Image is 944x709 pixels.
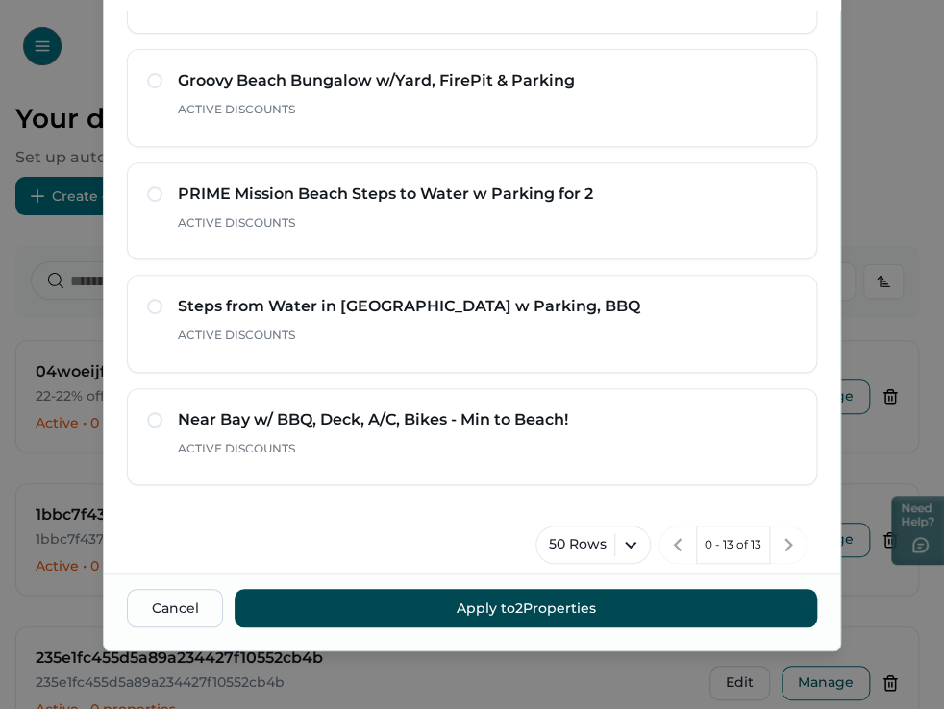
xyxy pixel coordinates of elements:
[705,535,761,554] p: 0 - 13 of 13
[178,326,797,345] p: Active Discounts
[235,589,817,627] button: Apply to2Properties
[658,526,697,564] button: previous page
[178,439,797,458] p: Active Discounts
[769,526,807,564] button: next page
[178,100,797,119] p: Active Discounts
[127,589,223,627] button: Cancel
[178,295,797,318] h4: Steps from Water in [GEOGRAPHIC_DATA] w Parking, BBQ
[696,526,770,564] button: 0 - 13 of 13
[535,526,651,564] button: 50 Rows
[178,69,797,92] h4: Groovy Beach Bungalow w/Yard, FirePit & Parking
[178,408,797,431] h4: Near Bay w/ BBQ, Deck, A/C, Bikes - Min to Beach!
[178,183,797,206] h4: PRIME Mission Beach Steps to Water w Parking for 2
[178,213,797,232] p: Active Discounts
